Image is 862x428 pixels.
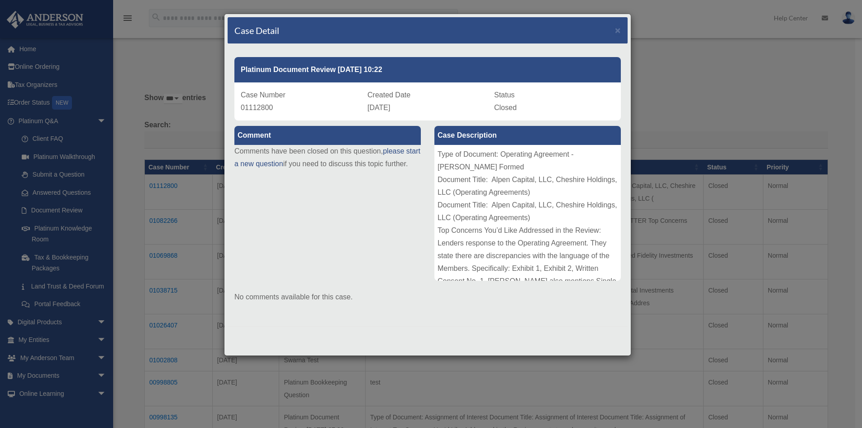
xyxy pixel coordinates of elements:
[367,91,410,99] span: Created Date
[234,145,421,170] p: Comments have been closed on this question, if you need to discuss this topic further.
[615,25,621,35] span: ×
[367,104,390,111] span: [DATE]
[434,126,621,145] label: Case Description
[234,24,279,37] h4: Case Detail
[494,104,517,111] span: Closed
[234,291,621,303] p: No comments available for this case.
[241,91,286,99] span: Case Number
[234,57,621,82] div: Platinum Document Review [DATE] 10:22
[434,145,621,281] div: Type of Document: Operating Agreement - [PERSON_NAME] Formed Document Title: Alpen Capital, LLC, ...
[234,126,421,145] label: Comment
[234,147,420,168] a: please start a new question
[494,91,514,99] span: Status
[615,25,621,35] button: Close
[241,104,273,111] span: 01112800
